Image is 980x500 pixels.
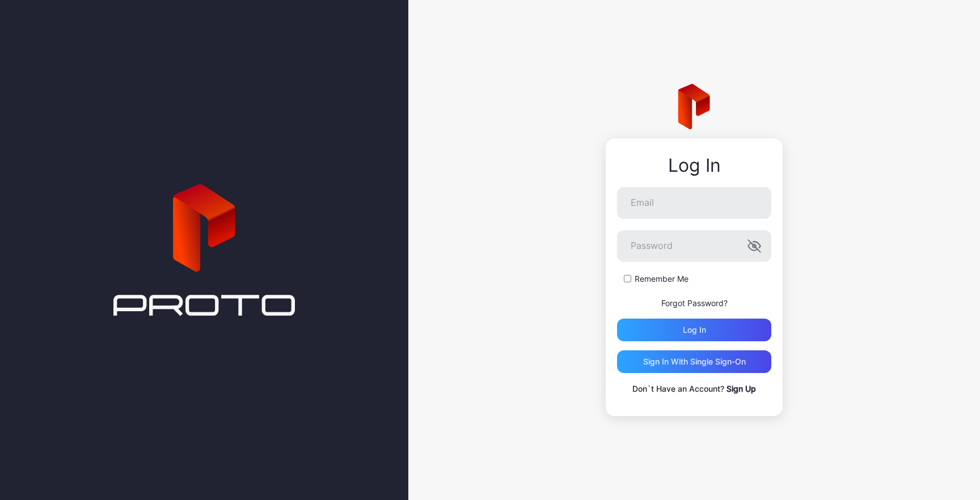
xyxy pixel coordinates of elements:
p: Don`t Have an Account? [617,382,771,396]
label: Remember Me [635,273,688,285]
input: Email [617,187,771,219]
div: Sign in With Single Sign-On [643,357,746,366]
button: Password [747,239,761,253]
a: Forgot Password? [661,298,728,308]
div: Log in [683,325,706,334]
div: Log In [617,155,771,176]
button: Log in [617,319,771,341]
button: Sign in With Single Sign-On [617,350,771,373]
a: Sign Up [726,384,756,393]
input: Password [617,230,771,262]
